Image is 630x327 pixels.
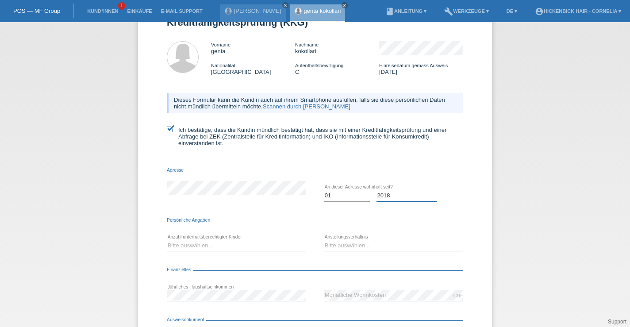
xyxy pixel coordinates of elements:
[379,63,448,68] span: Einreisedatum gemäss Ausweis
[283,3,288,8] i: close
[282,2,288,8] a: close
[167,168,186,173] span: Adresse
[444,7,453,16] i: build
[167,127,463,146] label: Ich bestätige, dass die Kundin mündlich bestätigt hat, dass sie mit einer Kreditfähigkeitsprüfung...
[379,62,463,75] div: [DATE]
[167,93,463,113] div: Dieses Formular kann die Kundin auch auf ihrem Smartphone ausfüllen, falls sie diese persönlichen...
[211,63,235,68] span: Nationalität
[263,103,350,110] a: Scannen durch [PERSON_NAME]
[385,7,394,16] i: book
[440,8,493,14] a: buildWerkzeuge ▾
[502,8,522,14] a: DE ▾
[234,8,281,14] a: [PERSON_NAME]
[295,63,343,68] span: Aufenthaltsbewilligung
[157,8,207,14] a: E-Mail Support
[608,319,626,325] a: Support
[167,267,193,272] span: Finanzielles
[530,8,626,14] a: account_circleHickenbick Hair - Cornelia ▾
[295,62,379,75] div: C
[381,8,431,14] a: bookAnleitung ▾
[167,317,206,322] span: Ausweisdokument
[118,2,125,10] span: 1
[535,7,544,16] i: account_circle
[13,8,60,14] a: POS — MF Group
[211,62,295,75] div: [GEOGRAPHIC_DATA]
[295,41,379,54] div: kokollari
[304,8,341,14] a: genta kokollari
[167,17,463,28] h1: Kreditfähigkeitsprüfung (KKG)
[453,293,463,298] div: CHF
[83,8,123,14] a: Kund*innen
[295,42,319,47] span: Nachname
[211,41,295,54] div: genta
[211,42,230,47] span: Vorname
[167,218,212,223] span: Persönliche Angaben
[342,2,348,8] a: close
[342,3,347,8] i: close
[123,8,156,14] a: Einkäufe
